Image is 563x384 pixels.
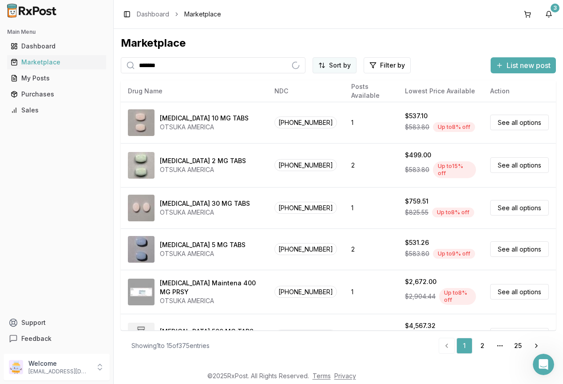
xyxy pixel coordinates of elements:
button: 3 [542,7,556,21]
span: [PHONE_NUMBER] [274,243,337,255]
div: $531.26 [405,238,429,247]
span: [PHONE_NUMBER] [274,202,337,214]
div: $759.51 [405,197,428,206]
div: [MEDICAL_DATA] 5 MG TABS [160,240,246,249]
th: Posts Available [344,80,398,102]
div: Purchases [11,90,103,99]
a: Go to next page [527,338,545,354]
span: List new post [507,60,551,71]
button: Filter by [364,57,411,73]
div: $537.10 [405,112,428,120]
button: Sales [4,103,110,117]
button: Dashboard [4,39,110,53]
a: Privacy [334,372,356,380]
td: 1 [344,270,398,314]
a: Dashboard [137,10,169,19]
th: Action [483,80,556,102]
a: See all options [490,200,549,216]
span: [PHONE_NUMBER] [274,286,337,298]
span: [PHONE_NUMBER] [274,159,337,171]
td: 1 [344,314,398,358]
button: Support [4,315,110,331]
nav: pagination [439,338,545,354]
span: $825.55 [405,208,428,217]
div: OTSUKA AMERICA [160,296,260,305]
div: Up to 9 % off [433,249,475,259]
div: Up to 8 % off [439,288,476,305]
div: [MEDICAL_DATA] 10 MG TABS [160,114,249,123]
a: 1 [456,338,472,354]
a: Terms [313,372,331,380]
div: OTSUKA AMERICA [160,165,246,174]
td: 1 [344,187,398,228]
nav: breadcrumb [137,10,221,19]
a: Sales [7,102,106,118]
iframe: Intercom live chat [533,354,554,375]
div: $2,672.00 [405,277,436,286]
td: 1 [344,102,398,143]
div: [MEDICAL_DATA] 30 MG TABS [160,199,250,208]
a: My Posts [7,70,106,86]
a: Purchases [7,86,106,102]
div: Showing 1 to 15 of 375 entries [131,341,210,350]
div: OTSUKA AMERICA [160,208,250,217]
div: [MEDICAL_DATA] 2 MG TABS [160,156,246,165]
span: Marketplace [184,10,221,19]
span: Filter by [380,61,405,70]
p: Welcome [28,359,90,368]
img: Abilify 2 MG TABS [128,152,155,179]
a: See all options [490,157,549,173]
span: $2,904.44 [405,292,436,301]
div: Marketplace [11,58,103,67]
button: My Posts [4,71,110,85]
span: Feedback [21,334,52,343]
a: 2 [474,338,490,354]
a: List new post [491,62,556,71]
span: [PHONE_NUMBER] [274,116,337,128]
div: Up to 15 % off [433,161,476,178]
th: NDC [267,80,344,102]
img: Abilify 30 MG TABS [128,195,155,221]
span: $583.80 [405,123,429,132]
th: Drug Name [121,80,267,102]
span: $583.80 [405,165,429,174]
img: Abilify 5 MG TABS [128,236,155,263]
a: See all options [490,284,549,300]
img: RxPost Logo [4,4,60,18]
td: 2 [344,143,398,187]
div: Dashboard [11,42,103,51]
h2: Main Menu [7,28,106,36]
div: My Posts [11,74,103,83]
img: User avatar [9,360,23,374]
a: See all options [490,241,549,257]
td: 2 [344,228,398,270]
th: Lowest Price Available [398,80,483,102]
button: Feedback [4,331,110,347]
img: Abilify Maintena 400 MG PRSY [128,279,155,305]
div: $499.00 [405,151,431,160]
div: OTSUKA AMERICA [160,249,246,258]
span: [PHONE_NUMBER] [274,330,337,342]
button: List new post [491,57,556,73]
img: Abiraterone Acetate 500 MG TABS [128,323,155,349]
a: Marketplace [7,54,106,70]
a: See all options [490,115,549,130]
button: Sort by [313,57,357,73]
div: [MEDICAL_DATA] Maintena 400 MG PRSY [160,279,260,296]
a: 25 [510,338,526,354]
div: [MEDICAL_DATA] 500 MG TABS [160,327,254,336]
span: Sort by [329,61,351,70]
button: Purchases [4,87,110,101]
a: See all options [490,328,549,344]
p: [EMAIL_ADDRESS][DOMAIN_NAME] [28,368,90,375]
div: Up to 8 % off [433,122,475,132]
div: Marketplace [121,36,556,50]
span: $583.80 [405,249,429,258]
div: OTSUKA AMERICA [160,123,249,132]
img: Abilify 10 MG TABS [128,109,155,136]
div: $4,567.32 [405,321,436,330]
div: 3 [551,4,559,12]
div: Sales [11,106,103,115]
div: Up to 8 % off [432,208,474,217]
button: Marketplace [4,55,110,69]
